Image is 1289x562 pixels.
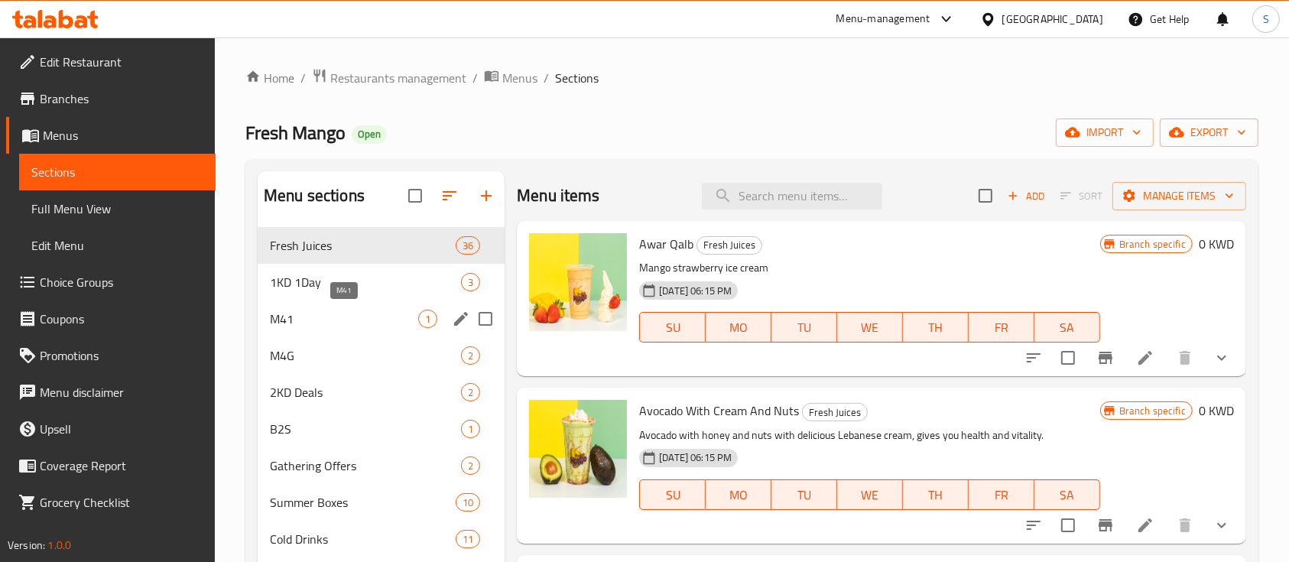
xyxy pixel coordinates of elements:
button: TU [771,312,837,343]
span: Fresh Mango [245,115,346,150]
span: 1.0.0 [47,535,71,555]
span: SU [646,317,700,339]
div: M4G2 [258,337,505,374]
span: TH [909,317,963,339]
a: Coupons [6,300,216,337]
span: Select section first [1050,184,1112,208]
span: S [1263,11,1269,28]
span: 2 [462,349,479,363]
div: M4G [270,346,461,365]
a: Promotions [6,337,216,374]
span: 10 [456,495,479,510]
div: items [461,420,480,438]
span: 36 [456,239,479,253]
span: Branch specific [1113,237,1192,252]
span: Awar Qalb [639,232,693,255]
button: TH [903,312,969,343]
img: Avocado With Cream And Nuts [529,400,627,498]
span: FR [975,484,1028,506]
span: 2 [462,459,479,473]
a: Upsell [6,411,216,447]
span: B2S [270,420,461,438]
div: items [461,383,480,401]
span: Coverage Report [40,456,203,475]
span: 3 [462,275,479,290]
a: Menus [6,117,216,154]
span: Promotions [40,346,203,365]
a: Sections [19,154,216,190]
span: SU [646,484,700,506]
span: TU [778,317,831,339]
div: Summer Boxes10 [258,484,505,521]
span: Restaurants management [330,69,466,87]
span: 1 [462,422,479,437]
div: Fresh Juices36 [258,227,505,264]
span: Summer Boxes [270,493,456,512]
span: Gathering Offers [270,456,461,475]
span: TH [909,484,963,506]
span: Full Menu View [31,200,203,218]
button: Add section [468,177,505,214]
a: Menus [484,68,537,88]
span: Add item [1002,184,1050,208]
h6: 0 KWD [1199,400,1234,421]
span: 2KD Deals [270,383,461,401]
span: Edit Restaurant [40,53,203,71]
span: 1 [419,312,437,326]
span: Upsell [40,420,203,438]
a: Choice Groups [6,264,216,300]
span: WE [843,484,897,506]
span: Select to update [1052,509,1084,541]
button: TU [771,479,837,510]
a: Grocery Checklist [6,484,216,521]
span: MO [712,484,765,506]
h2: Menu items [517,184,600,207]
span: Fresh Juices [803,404,867,421]
span: Manage items [1125,187,1234,206]
button: WE [837,312,903,343]
a: Branches [6,80,216,117]
div: Fresh Juices [270,236,456,255]
span: Select to update [1052,342,1084,374]
span: Menu disclaimer [40,383,203,401]
svg: Show Choices [1213,516,1231,534]
span: [DATE] 06:15 PM [653,284,738,298]
span: Grocery Checklist [40,493,203,512]
svg: Show Choices [1213,349,1231,367]
span: Sections [555,69,599,87]
span: Open [352,128,387,141]
div: 1KD 1Day [270,273,461,291]
p: Avocado with honey and nuts with delicious Lebanese cream, gives you health and vitality. [639,426,1099,445]
span: Branches [40,89,203,108]
a: Edit Restaurant [6,44,216,80]
button: SA [1034,312,1100,343]
button: FR [969,312,1034,343]
div: B2S1 [258,411,505,447]
span: [DATE] 06:15 PM [653,450,738,465]
span: Select all sections [399,180,431,212]
p: Mango strawberry ice cream [639,258,1099,278]
li: / [544,69,549,87]
div: items [461,456,480,475]
div: M411edit [258,300,505,337]
div: 1KD 1Day3 [258,264,505,300]
button: delete [1167,339,1203,376]
button: Add [1002,184,1050,208]
span: WE [843,317,897,339]
button: delete [1167,507,1203,544]
span: Avocado With Cream And Nuts [639,399,799,422]
button: edit [450,307,472,330]
div: 2KD Deals2 [258,374,505,411]
div: Cold Drinks11 [258,521,505,557]
div: Fresh Juices [696,236,762,255]
span: export [1172,123,1246,142]
span: Coupons [40,310,203,328]
span: MO [712,317,765,339]
button: FR [969,479,1034,510]
span: SA [1041,484,1094,506]
span: Add [1005,187,1047,205]
button: SA [1034,479,1100,510]
span: FR [975,317,1028,339]
div: items [456,236,480,255]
